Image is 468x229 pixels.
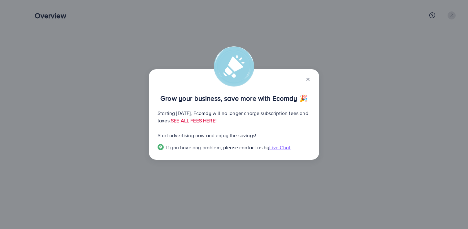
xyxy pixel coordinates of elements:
[269,144,290,151] span: Live Chat
[214,46,254,87] img: alert
[158,109,310,124] p: Starting [DATE], Ecomdy will no longer charge subscription fees and taxes.
[166,144,269,151] span: If you have any problem, please contact us by
[158,132,310,139] p: Start advertising now and enjoy the savings!
[158,95,310,102] p: Grow your business, save more with Ecomdy 🎉
[158,144,164,150] img: Popup guide
[171,117,217,124] a: SEE ALL FEES HERE!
